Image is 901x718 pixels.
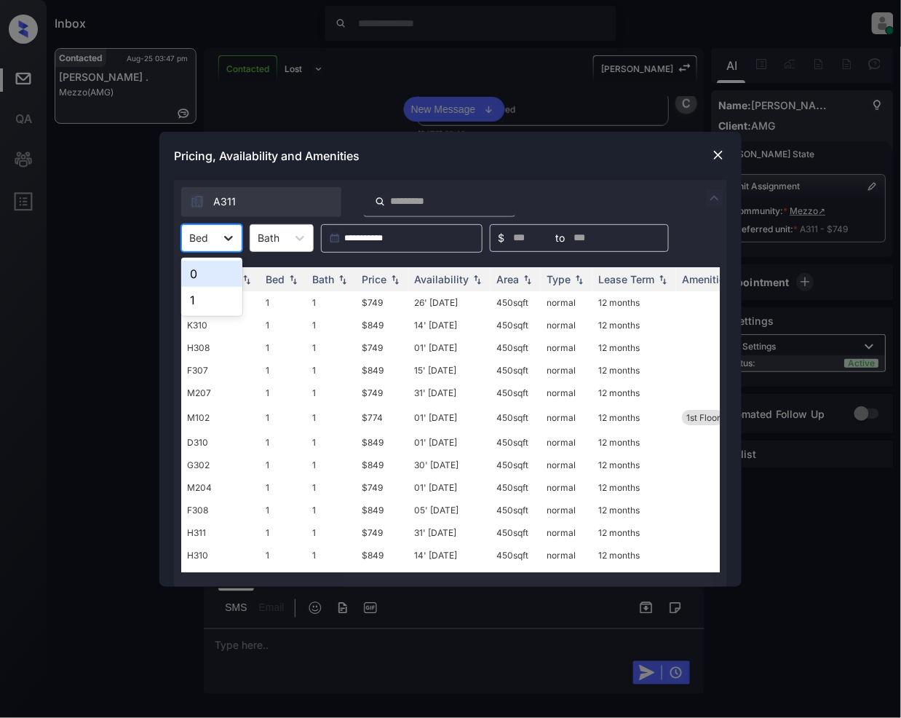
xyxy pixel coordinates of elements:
[356,382,408,404] td: $749
[541,314,592,336] td: normal
[491,336,541,359] td: 450 sqft
[711,148,726,162] img: close
[592,314,676,336] td: 12 months
[260,382,306,404] td: 1
[592,454,676,476] td: 12 months
[592,404,676,431] td: 12 months
[541,454,592,476] td: normal
[592,544,676,567] td: 12 months
[306,404,356,431] td: 1
[408,454,491,476] td: 30' [DATE]
[306,431,356,454] td: 1
[260,544,306,567] td: 1
[491,567,541,589] td: 450 sqft
[356,499,408,521] td: $849
[181,567,260,589] td: G205
[547,273,571,285] div: Type
[306,291,356,314] td: 1
[260,499,306,521] td: 1
[356,454,408,476] td: $849
[555,230,565,246] span: to
[541,382,592,404] td: normal
[408,359,491,382] td: 15' [DATE]
[541,567,592,589] td: normal
[496,273,519,285] div: Area
[592,567,676,589] td: 12 months
[491,382,541,404] td: 450 sqft
[491,359,541,382] td: 450 sqft
[408,431,491,454] td: 01' [DATE]
[356,404,408,431] td: $774
[592,336,676,359] td: 12 months
[375,195,386,208] img: icon-zuma
[592,359,676,382] td: 12 months
[408,404,491,431] td: 01' [DATE]
[306,499,356,521] td: 1
[541,431,592,454] td: normal
[408,567,491,589] td: 07' [DATE]
[592,521,676,544] td: 12 months
[362,273,386,285] div: Price
[541,404,592,431] td: normal
[592,476,676,499] td: 12 months
[260,454,306,476] td: 1
[181,287,242,313] div: 1
[306,476,356,499] td: 1
[181,404,260,431] td: M102
[491,291,541,314] td: 450 sqft
[306,314,356,336] td: 1
[682,273,731,285] div: Amenities
[312,273,334,285] div: Bath
[592,382,676,404] td: 12 months
[181,476,260,499] td: M204
[356,359,408,382] td: $849
[598,273,654,285] div: Lease Term
[491,499,541,521] td: 450 sqft
[336,274,350,284] img: sorting
[541,544,592,567] td: normal
[491,521,541,544] td: 450 sqft
[592,431,676,454] td: 12 months
[408,499,491,521] td: 05' [DATE]
[356,314,408,336] td: $849
[181,544,260,567] td: H310
[541,336,592,359] td: normal
[656,274,670,284] img: sorting
[190,194,205,209] img: icon-zuma
[306,454,356,476] td: 1
[181,499,260,521] td: F308
[260,521,306,544] td: 1
[541,359,592,382] td: normal
[356,476,408,499] td: $749
[414,273,469,285] div: Availability
[356,567,408,589] td: $749
[408,336,491,359] td: 01' [DATE]
[356,521,408,544] td: $749
[260,567,306,589] td: 1
[408,314,491,336] td: 14' [DATE]
[260,476,306,499] td: 1
[181,454,260,476] td: G302
[306,359,356,382] td: 1
[260,404,306,431] td: 1
[181,314,260,336] td: K310
[159,132,742,180] div: Pricing, Availability and Amenities
[356,544,408,567] td: $849
[260,291,306,314] td: 1
[306,382,356,404] td: 1
[356,291,408,314] td: $749
[286,274,301,284] img: sorting
[239,274,254,284] img: sorting
[572,274,587,284] img: sorting
[260,431,306,454] td: 1
[181,359,260,382] td: F307
[213,194,236,210] span: A311
[491,404,541,431] td: 450 sqft
[541,291,592,314] td: normal
[491,544,541,567] td: 450 sqft
[491,314,541,336] td: 450 sqft
[260,314,306,336] td: 1
[181,431,260,454] td: D310
[541,521,592,544] td: normal
[541,476,592,499] td: normal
